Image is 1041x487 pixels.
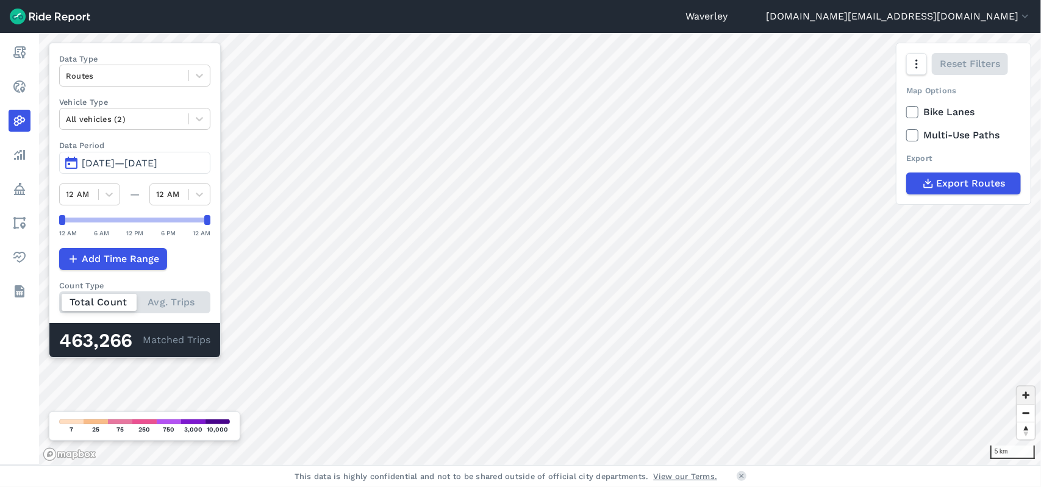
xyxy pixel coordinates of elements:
[59,248,167,270] button: Add Time Range
[940,57,1000,71] span: Reset Filters
[59,96,210,108] label: Vehicle Type
[9,110,30,132] a: Heatmaps
[906,152,1021,164] div: Export
[9,144,30,166] a: Analyze
[906,85,1021,96] div: Map Options
[9,76,30,98] a: Realtime
[161,227,176,238] div: 6 PM
[766,9,1031,24] button: [DOMAIN_NAME][EMAIL_ADDRESS][DOMAIN_NAME]
[59,53,210,65] label: Data Type
[49,323,220,357] div: Matched Trips
[59,333,143,349] div: 463,266
[39,33,1041,465] canvas: Map
[59,140,210,151] label: Data Period
[9,212,30,234] a: Areas
[1017,404,1035,422] button: Zoom out
[654,471,718,482] a: View our Terms.
[82,157,157,169] span: [DATE]—[DATE]
[59,227,77,238] div: 12 AM
[9,246,30,268] a: Health
[59,152,210,174] button: [DATE]—[DATE]
[9,178,30,200] a: Policy
[59,280,210,291] div: Count Type
[9,280,30,302] a: Datasets
[906,128,1021,143] label: Multi-Use Paths
[10,9,90,24] img: Ride Report
[94,227,109,238] div: 6 AM
[932,53,1008,75] button: Reset Filters
[990,446,1035,459] div: 5 km
[9,41,30,63] a: Report
[82,252,159,266] span: Add Time Range
[1017,386,1035,404] button: Zoom in
[685,9,728,24] a: Waverley
[937,176,1006,191] span: Export Routes
[1017,422,1035,439] button: Reset bearing to north
[43,447,96,461] a: Mapbox logo
[193,227,210,238] div: 12 AM
[906,172,1021,194] button: Export Routes
[120,187,149,202] div: —
[906,105,1021,119] label: Bike Lanes
[127,227,144,238] div: 12 PM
